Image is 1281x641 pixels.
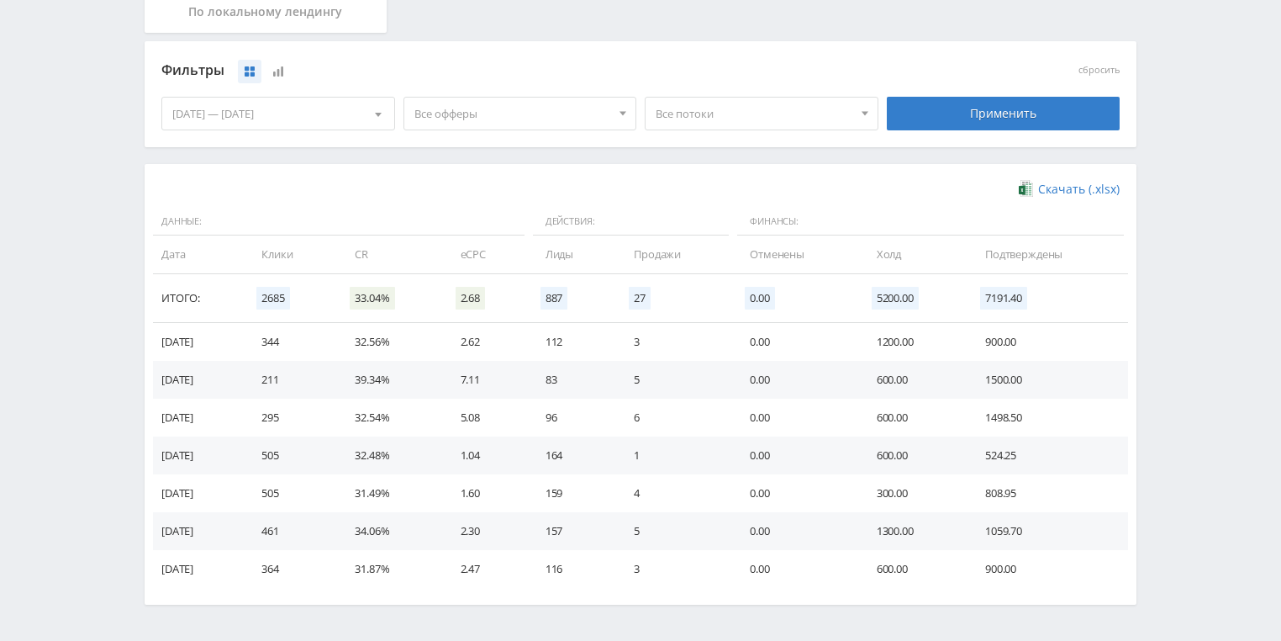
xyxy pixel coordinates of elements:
td: 7.11 [444,361,529,399]
td: [DATE] [153,361,245,399]
td: 300.00 [860,474,968,512]
td: 505 [245,437,338,474]
td: 0.00 [733,512,860,550]
td: 900.00 [968,323,1128,361]
td: 32.56% [338,323,443,361]
td: Дата [153,236,245,273]
td: 1 [617,437,733,474]
td: 1.04 [444,437,529,474]
td: 344 [245,323,338,361]
td: 2.30 [444,512,529,550]
td: 0.00 [733,550,860,588]
button: сбросить [1078,65,1120,76]
td: 32.54% [338,399,443,437]
td: 3 [617,550,733,588]
td: 34.06% [338,512,443,550]
td: 461 [245,512,338,550]
span: 7191.40 [980,287,1027,310]
td: 900.00 [968,550,1128,588]
td: 164 [529,437,617,474]
td: 96 [529,399,617,437]
td: 157 [529,512,617,550]
span: 2685 [256,287,289,310]
td: 31.49% [338,474,443,512]
td: 0.00 [733,323,860,361]
span: Данные: [153,208,525,236]
td: 2.62 [444,323,529,361]
td: 295 [245,399,338,437]
span: 0.00 [745,287,774,310]
span: Финансы: [737,208,1124,236]
td: 1498.50 [968,399,1128,437]
td: [DATE] [153,550,245,588]
td: 159 [529,474,617,512]
td: Отменены [733,236,860,273]
td: 5 [617,361,733,399]
td: 1200.00 [860,323,968,361]
td: 0.00 [733,399,860,437]
td: 5 [617,512,733,550]
td: 524.25 [968,437,1128,474]
td: 600.00 [860,361,968,399]
td: 6 [617,399,733,437]
a: Скачать (.xlsx) [1019,181,1120,198]
td: 505 [245,474,338,512]
td: 3 [617,323,733,361]
td: 32.48% [338,437,443,474]
span: 887 [540,287,568,310]
td: 600.00 [860,437,968,474]
td: Продажи [617,236,733,273]
span: 27 [629,287,651,310]
td: 1.60 [444,474,529,512]
td: 2.47 [444,550,529,588]
img: xlsx [1019,180,1033,197]
td: 211 [245,361,338,399]
span: Все офферы [414,98,611,130]
td: Холд [860,236,968,273]
td: 0.00 [733,437,860,474]
td: 116 [529,550,617,588]
td: [DATE] [153,474,245,512]
td: 31.87% [338,550,443,588]
td: [DATE] [153,399,245,437]
td: 112 [529,323,617,361]
td: [DATE] [153,437,245,474]
td: 808.95 [968,474,1128,512]
div: Фильтры [161,58,878,83]
td: 0.00 [733,361,860,399]
span: 5200.00 [872,287,919,310]
td: 1300.00 [860,512,968,550]
td: 83 [529,361,617,399]
td: Лиды [529,236,617,273]
td: 364 [245,550,338,588]
span: Все потоки [656,98,852,130]
span: Скачать (.xlsx) [1038,183,1120,196]
td: eCPC [444,236,529,273]
td: Клики [245,236,338,273]
td: 5.08 [444,399,529,437]
td: 0.00 [733,474,860,512]
td: 4 [617,474,733,512]
td: 1500.00 [968,361,1128,399]
span: 33.04% [350,287,394,310]
td: 600.00 [860,550,968,588]
td: [DATE] [153,512,245,550]
td: Итого: [153,274,245,323]
div: [DATE] — [DATE] [162,98,394,130]
td: 39.34% [338,361,443,399]
td: [DATE] [153,323,245,361]
div: Применить [887,97,1120,130]
td: 1059.70 [968,512,1128,550]
td: Подтверждены [968,236,1128,273]
span: 2.68 [456,287,485,310]
td: 600.00 [860,399,968,437]
span: Действия: [533,208,729,236]
td: CR [338,236,443,273]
